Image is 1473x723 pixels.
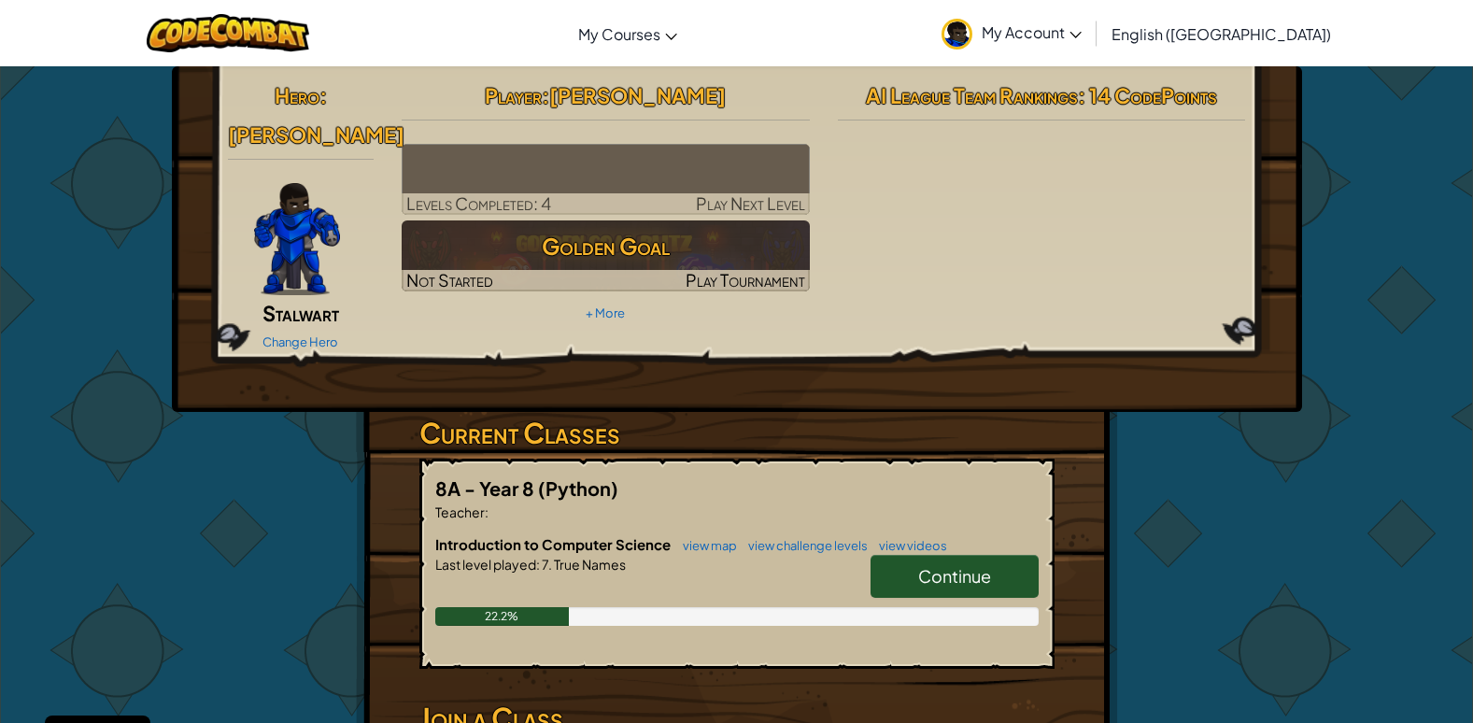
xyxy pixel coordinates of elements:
span: True Names [552,556,626,573]
a: Change Hero [262,334,338,349]
a: My Account [932,4,1091,63]
span: [PERSON_NAME] [228,121,404,148]
span: My Account [982,22,1082,42]
a: Golden GoalNot StartedPlay Tournament [402,220,810,291]
span: Continue [918,565,991,587]
img: avatar [942,19,972,50]
span: Last level played [435,556,536,573]
span: AI League Team Rankings [866,82,1078,108]
span: : [542,82,549,108]
span: Levels Completed: 4 [406,192,551,214]
a: view videos [870,538,947,553]
a: view map [673,538,737,553]
span: : [536,556,540,573]
h3: Golden Goal [402,225,810,267]
span: : [485,503,489,520]
span: Introduction to Computer Science [435,535,673,553]
span: (Python) [538,476,618,500]
img: Gordon-selection-pose.png [254,183,340,295]
h3: Current Classes [419,412,1055,454]
span: My Courses [578,24,660,44]
a: My Courses [569,8,687,59]
span: English ([GEOGRAPHIC_DATA]) [1112,24,1331,44]
a: Play Next Level [402,144,810,215]
img: CodeCombat logo [147,14,310,52]
img: Golden Goal [402,220,810,291]
span: [PERSON_NAME] [549,82,726,108]
span: Stalwart [262,300,339,326]
span: Play Tournament [686,269,805,291]
div: 22.2% [435,607,569,626]
a: + More [586,305,625,320]
span: 7. [540,556,552,573]
span: : [319,82,327,108]
span: 8A - Year 8 [435,476,538,500]
a: view challenge levels [739,538,868,553]
span: : 14 CodePoints [1078,82,1217,108]
a: English ([GEOGRAPHIC_DATA]) [1102,8,1340,59]
span: Teacher [435,503,485,520]
span: Not Started [406,269,493,291]
span: Play Next Level [696,192,805,214]
span: Hero [275,82,319,108]
span: Player [485,82,542,108]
